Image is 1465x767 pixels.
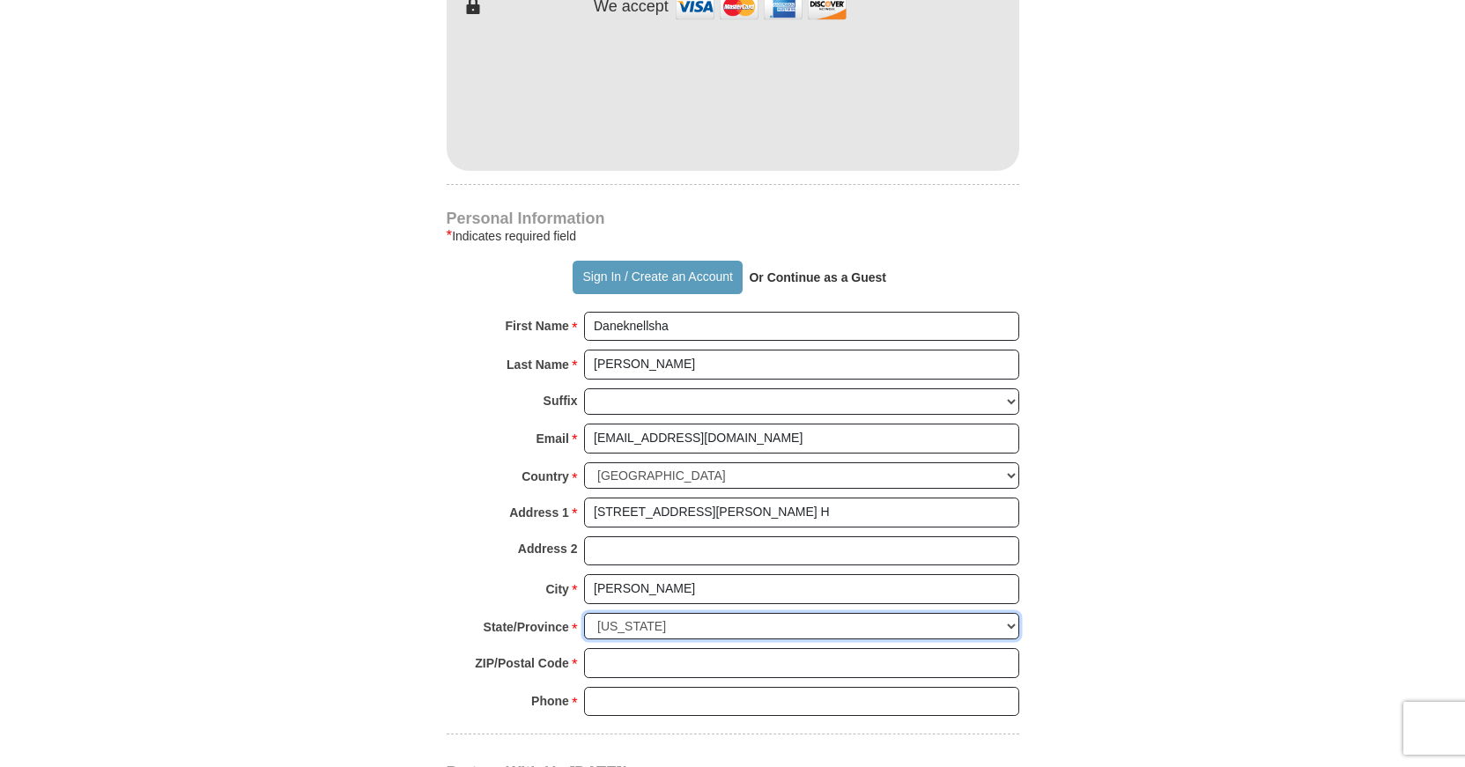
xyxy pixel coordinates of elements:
[573,261,743,294] button: Sign In / Create an Account
[545,577,568,601] strong: City
[531,689,569,713] strong: Phone
[507,352,569,377] strong: Last Name
[506,313,569,338] strong: First Name
[522,464,569,489] strong: Country
[447,211,1019,225] h4: Personal Information
[536,426,569,451] strong: Email
[484,615,569,639] strong: State/Province
[749,270,886,284] strong: Or Continue as a Guest
[509,500,569,525] strong: Address 1
[518,536,578,561] strong: Address 2
[447,225,1019,247] div: Indicates required field
[544,388,578,413] strong: Suffix
[475,651,569,675] strong: ZIP/Postal Code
